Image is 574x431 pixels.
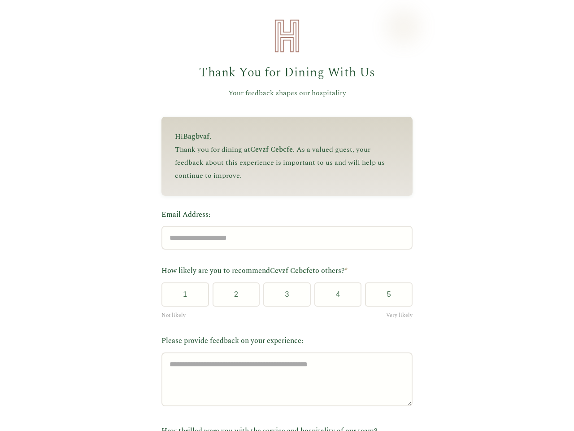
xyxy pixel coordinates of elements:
[161,335,413,347] label: Please provide feedback on your experience:
[161,265,413,277] label: How likely are you to recommend to others?
[161,63,413,83] h1: Thank You for Dining With Us
[175,143,399,182] p: Thank you for dining at . As a valued guest, your feedback about this experience is important to ...
[250,144,293,155] span: Cevzf Cebcfe
[314,282,362,307] button: 4
[386,311,413,320] span: Very likely
[183,131,209,142] span: Bagbvaf
[161,282,209,307] button: 1
[213,282,260,307] button: 2
[263,282,311,307] button: 3
[269,18,305,54] img: Heirloom Hospitality Logo
[365,282,413,307] button: 5
[175,130,399,143] p: Hi ,
[270,265,313,276] span: Cevzf Cebcfe
[161,88,413,99] p: Your feedback shapes our hospitality
[161,311,186,320] span: Not likely
[161,209,413,221] label: Email Address:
